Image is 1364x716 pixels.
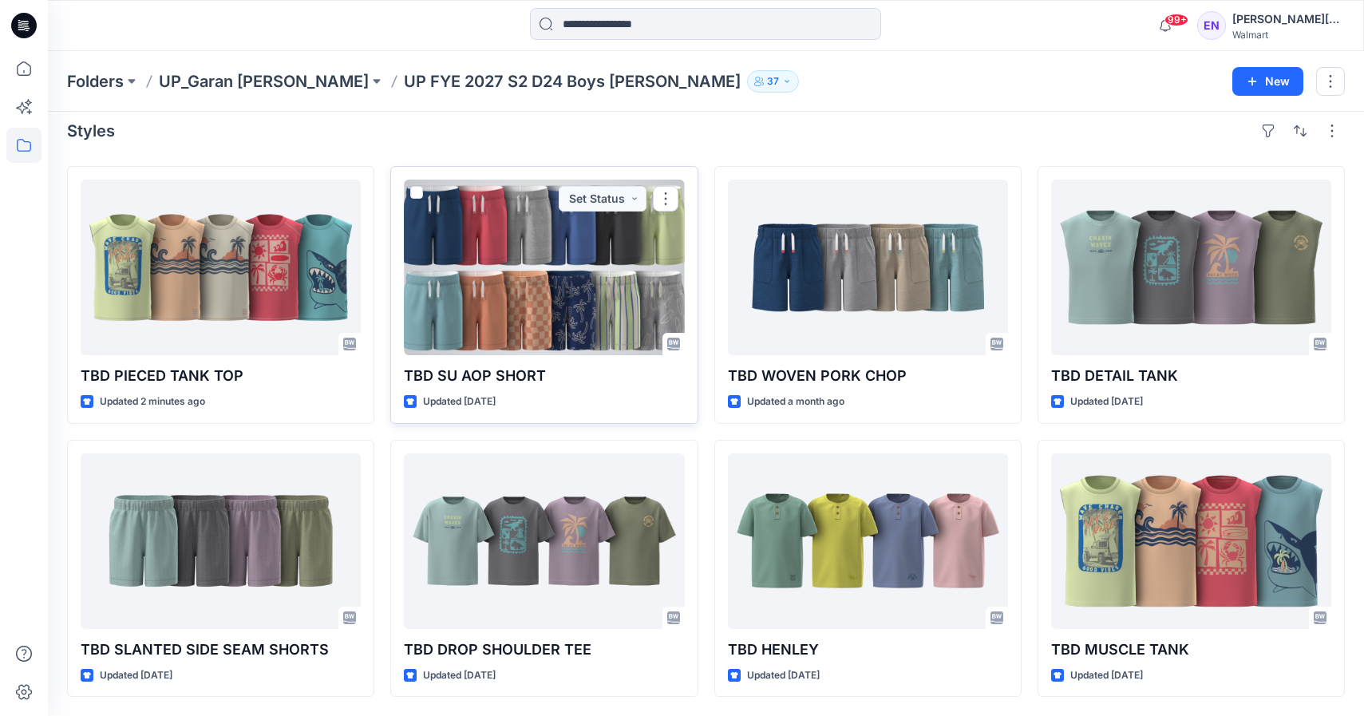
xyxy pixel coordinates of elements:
[404,180,684,355] a: TBD SU AOP SHORT
[1051,180,1331,355] a: TBD DETAIL TANK
[1197,11,1226,40] div: EN
[81,639,361,661] p: TBD SLANTED SIDE SEAM SHORTS
[404,70,741,93] p: UP FYE 2027 S2 D24 Boys [PERSON_NAME]
[747,394,844,410] p: Updated a month ago
[159,70,369,93] a: UP_Garan [PERSON_NAME]
[81,365,361,387] p: TBD PIECED TANK TOP
[767,73,779,90] p: 37
[1232,10,1344,29] div: [PERSON_NAME][DATE]
[423,667,496,684] p: Updated [DATE]
[100,667,172,684] p: Updated [DATE]
[81,453,361,629] a: TBD SLANTED SIDE SEAM SHORTS
[1070,394,1143,410] p: Updated [DATE]
[404,365,684,387] p: TBD SU AOP SHORT
[1051,365,1331,387] p: TBD DETAIL TANK
[67,121,115,140] h4: Styles
[747,667,820,684] p: Updated [DATE]
[404,453,684,629] a: TBD DROP SHOULDER TEE
[747,70,799,93] button: 37
[81,180,361,355] a: TBD PIECED TANK TOP
[67,70,124,93] a: Folders
[100,394,205,410] p: Updated 2 minutes ago
[1164,14,1188,26] span: 99+
[728,639,1008,661] p: TBD HENLEY
[1232,67,1303,96] button: New
[423,394,496,410] p: Updated [DATE]
[404,639,684,661] p: TBD DROP SHOULDER TEE
[728,365,1008,387] p: TBD WOVEN PORK CHOP
[1051,453,1331,629] a: TBD MUSCLE TANK
[1051,639,1331,661] p: TBD MUSCLE TANK
[728,453,1008,629] a: TBD HENLEY
[728,180,1008,355] a: TBD WOVEN PORK CHOP
[1070,667,1143,684] p: Updated [DATE]
[1232,29,1344,41] div: Walmart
